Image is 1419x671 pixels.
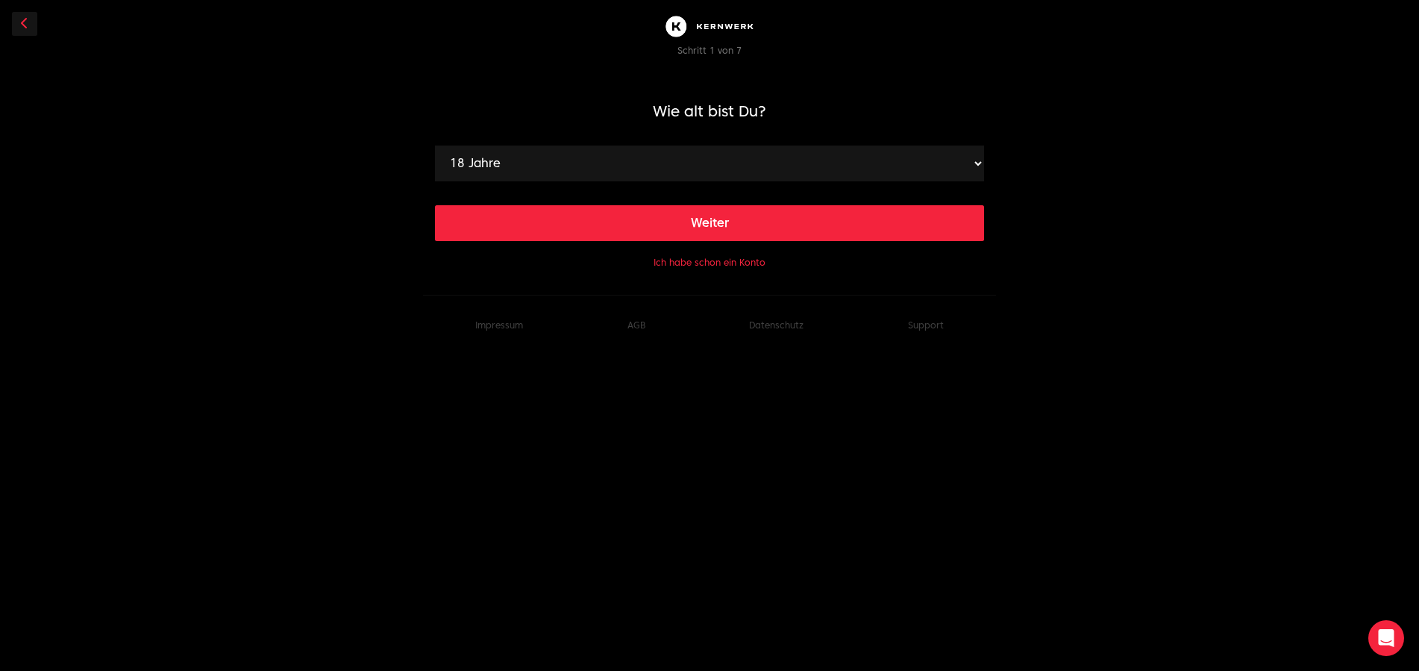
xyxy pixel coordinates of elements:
div: Open Intercom Messenger [1368,620,1404,656]
button: Weiter [435,205,984,241]
a: AGB [627,319,645,331]
span: Schritt 1 von 7 [677,45,742,56]
button: Ich habe schon ein Konto [654,257,765,269]
a: Impressum [475,319,523,331]
img: Kernwerk® [662,12,757,41]
h1: Wie alt bist Du? [435,101,984,122]
button: Support [908,319,944,331]
a: Datenschutz [749,319,804,331]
